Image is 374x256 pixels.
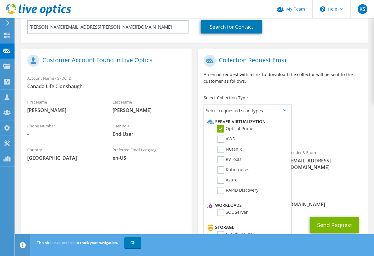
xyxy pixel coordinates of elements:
[201,20,262,34] a: Search for Contact
[206,118,287,125] li: Server Virtualization
[217,177,238,184] label: Azure
[289,157,362,171] span: [EMAIL_ADDRESS][DOMAIN_NAME]
[217,187,258,194] label: RAPID Discovery
[320,6,325,12] svg: \n
[217,231,255,238] label: CLARiiON/VNX
[198,146,283,187] div: To
[217,125,253,133] label: Optical Prime
[198,190,368,211] div: CC & Reply To
[198,119,368,143] div: Requested Collections
[206,202,287,209] li: Workloads
[124,237,141,248] a: OK
[112,155,185,161] span: en-US
[217,209,248,216] label: SQL Server
[358,4,367,14] span: KS
[206,224,287,231] li: Storage
[217,146,242,153] label: Nutanix
[217,136,235,143] label: AWS
[27,131,100,137] span: -
[204,71,362,85] p: An email request with a link to download the collector will be sent to the customer as follows.
[310,217,359,233] button: Send Request
[106,120,191,140] div: User Role
[21,72,192,93] div: Account Name / SFDC ID
[217,166,249,174] label: Kubernetes
[106,96,191,117] div: Last Name
[21,96,106,117] div: First Name
[204,55,359,67] h1: Collection Request Email
[106,143,191,164] div: Preferred Email Language
[112,131,185,137] span: End User
[112,107,185,114] span: [PERSON_NAME]
[21,143,106,164] div: Country
[204,95,248,101] label: Select Collection Type
[283,146,368,174] div: Sender & From
[27,155,100,161] span: [GEOGRAPHIC_DATA]
[27,55,182,67] h1: Customer Account Found in Live Optics
[27,107,100,114] span: [PERSON_NAME]
[37,240,118,245] span: This site uses cookies to track your navigation.
[217,156,241,163] label: RVTools
[27,83,185,90] span: Canada Life Clonshaugh
[204,104,290,117] span: Select requested scan types
[21,120,106,140] div: Phone Number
